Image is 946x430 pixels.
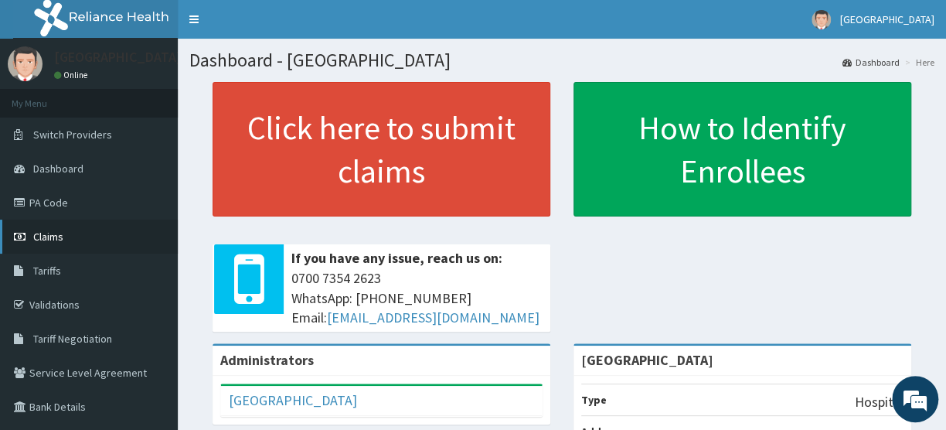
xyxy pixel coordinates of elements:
[90,121,213,278] span: We're online!
[29,77,63,116] img: d_794563401_company_1708531726252_794563401
[189,50,934,70] h1: Dashboard - [GEOGRAPHIC_DATA]
[33,230,63,244] span: Claims
[220,351,314,369] b: Administrators
[8,275,294,329] textarea: Type your message and hit 'Enter'
[54,50,182,64] p: [GEOGRAPHIC_DATA]
[812,10,831,29] img: User Image
[33,128,112,142] span: Switch Providers
[8,46,43,81] img: User Image
[33,264,61,278] span: Tariffs
[33,332,112,346] span: Tariff Negotiation
[213,82,550,217] a: Click here to submit claims
[291,249,502,267] b: If you have any issue, reach us on:
[855,392,903,412] p: Hospital
[573,82,911,217] a: How to Identify Enrollees
[80,87,260,107] div: Chat with us now
[327,309,539,326] a: [EMAIL_ADDRESS][DOMAIN_NAME]
[842,56,900,69] a: Dashboard
[581,351,713,369] strong: [GEOGRAPHIC_DATA]
[581,393,607,407] b: Type
[840,12,934,26] span: [GEOGRAPHIC_DATA]
[229,391,357,409] a: [GEOGRAPHIC_DATA]
[254,8,291,45] div: Minimize live chat window
[54,70,91,80] a: Online
[291,268,543,328] span: 0700 7354 2623 WhatsApp: [PHONE_NUMBER] Email:
[901,56,934,69] li: Here
[33,162,83,176] span: Dashboard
